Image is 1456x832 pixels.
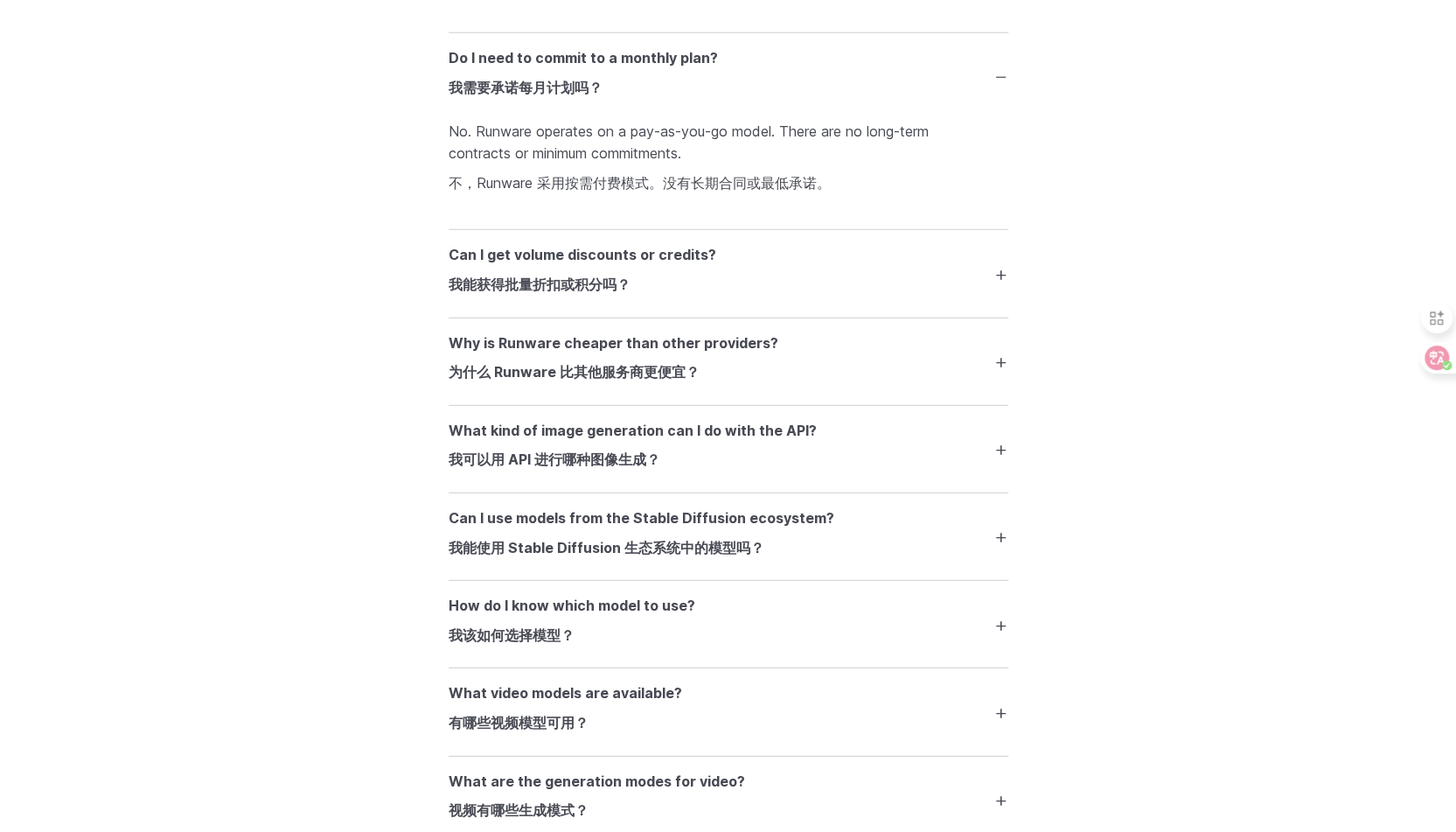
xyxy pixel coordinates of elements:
h3: Why is Runware cheaper than other providers? [449,332,778,391]
summary: How do I know which model to use?我该如何选择模型？ [449,595,1008,654]
h3: Do I need to commit to a monthly plan? [449,47,718,106]
font: 不，Runware 采用按需付费模式。没有长期合同或最低承诺。 [449,174,831,192]
h3: What are the generation modes for video? [449,771,745,829]
font: 有哪些视频模型可用？ [449,714,589,731]
summary: What kind of image generation can I do with the API?我可以用 API 进行哪种图像生成？ [449,420,1008,479]
p: No. Runware operates on a pay-as-you-go model. There are no long-term contracts or minimum commit... [449,121,1008,202]
font: 视频有哪些生成模式？ [449,801,589,819]
summary: What are the generation modes for video?视频有哪些生成模式？ [449,771,1008,829]
font: 我该如何选择模型？ [449,626,575,644]
summary: What video models are available?有哪些视频模型可用？ [449,682,1008,741]
font: 我可以用 API 进行哪种图像生成？ [449,451,660,468]
h3: Can I get volume discounts or credits? [449,244,716,303]
font: 我需要承诺每月计划吗？ [449,79,603,96]
summary: Can I use models from the Stable Diffusion ecosystem?我能使用 Stable Diffusion 生态系统中的模型吗？ [449,507,1008,566]
summary: Do I need to commit to a monthly plan?我需要承诺每月计划吗？ [449,47,1008,106]
summary: Can I get volume discounts or credits?我能获得批量折扣或积分吗？ [449,244,1008,303]
h3: What kind of image generation can I do with the API? [449,420,817,479]
font: 为什么 Runware 比其他服务商更便宜？ [449,363,700,381]
summary: Why is Runware cheaper than other providers?为什么 Runware 比其他服务商更便宜？ [449,332,1008,391]
h3: What video models are available? [449,682,682,741]
font: 我能获得批量折扣或积分吗？ [449,276,630,293]
h3: Can I use models from the Stable Diffusion ecosystem? [449,507,834,566]
h3: How do I know which model to use? [449,595,695,654]
font: 我能使用 Stable Diffusion 生态系统中的模型吗？ [449,539,764,556]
